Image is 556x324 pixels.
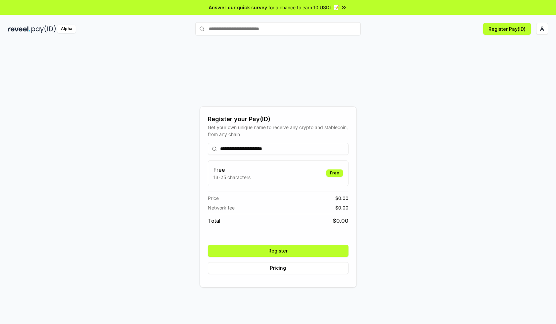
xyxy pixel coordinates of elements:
span: for a chance to earn 10 USDT 📝 [268,4,339,11]
h3: Free [213,166,251,174]
div: Register your Pay(ID) [208,115,348,124]
span: Price [208,195,219,202]
img: pay_id [31,25,56,33]
div: Alpha [57,25,76,33]
div: Free [326,169,343,177]
div: Get your own unique name to receive any crypto and stablecoin, from any chain [208,124,348,138]
button: Register Pay(ID) [483,23,531,35]
span: $ 0.00 [335,204,348,211]
span: Total [208,217,220,225]
button: Register [208,245,348,257]
button: Pricing [208,262,348,274]
span: $ 0.00 [333,217,348,225]
span: Network fee [208,204,235,211]
img: reveel_dark [8,25,30,33]
p: 13-25 characters [213,174,251,181]
span: Answer our quick survey [209,4,267,11]
span: $ 0.00 [335,195,348,202]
